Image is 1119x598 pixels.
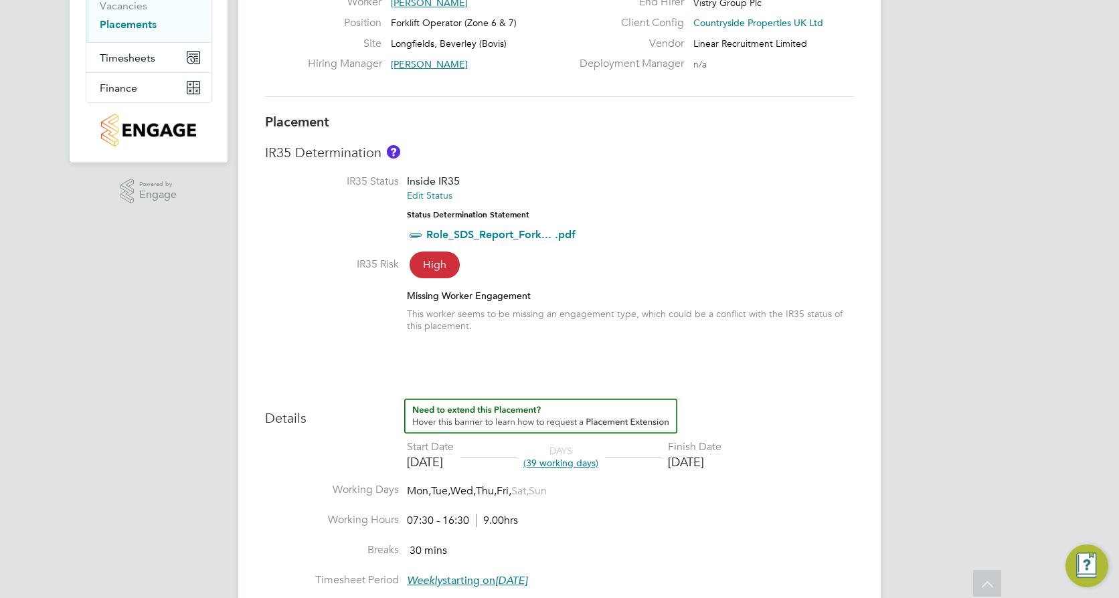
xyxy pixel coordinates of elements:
span: Timesheets [100,52,155,64]
em: Weekly [407,574,442,587]
span: High [410,252,460,278]
button: About IR35 [387,145,400,159]
a: Go to home page [86,114,211,146]
span: Engage [139,189,177,201]
span: Forklift Operator (Zone 6 & 7) [391,17,517,29]
strong: Status Determination Statement [407,210,529,219]
span: Thu, [476,484,497,498]
label: Hiring Manager [308,57,381,71]
label: Working Days [265,483,399,497]
label: Breaks [265,543,399,557]
span: Longfields, Beverley (Bovis) [391,37,507,49]
button: How to extend a Placement? [404,399,677,433]
span: 30 mins [410,544,447,557]
span: Mon, [407,484,431,498]
label: Client Config [572,16,684,30]
img: countryside-properties-logo-retina.png [101,114,195,146]
label: IR35 Status [265,175,399,189]
span: Fri, [497,484,511,498]
button: Timesheets [86,43,211,72]
span: starting on [407,574,527,587]
span: Sun [529,484,547,498]
label: Vendor [572,37,684,51]
div: DAYS [517,445,605,469]
div: Start Date [407,440,454,454]
label: Site [308,37,381,51]
span: (39 working days) [523,457,598,469]
span: n/a [693,58,707,70]
a: Powered byEngage [120,179,177,204]
a: Role_SDS_Report_Fork... .pdf [426,228,576,241]
span: Tue, [431,484,450,498]
div: This worker seems to be missing an engagement type, which could be a conflict with the IR35 statu... [407,308,854,332]
span: Countryside Properties UK Ltd [693,17,823,29]
span: Linear Recruitment Limited [693,37,807,49]
label: Working Hours [265,513,399,527]
div: 07:30 - 16:30 [407,514,518,528]
label: IR35 Risk [265,258,399,272]
a: Placements [100,18,157,31]
button: Finance [86,73,211,102]
a: Edit Status [407,189,452,201]
span: Finance [100,82,137,94]
div: Missing Worker Engagement [407,290,854,302]
div: Finish Date [668,440,721,454]
span: Powered by [139,179,177,190]
em: [DATE] [495,574,527,587]
span: 9.00hrs [476,514,518,527]
h3: IR35 Determination [265,144,854,161]
div: [DATE] [668,454,721,470]
div: [DATE] [407,454,454,470]
span: Sat, [511,484,529,498]
button: Engage Resource Center [1065,544,1108,587]
label: Position [308,16,381,30]
label: Timesheet Period [265,573,399,587]
h3: Details [265,399,854,427]
b: Placement [265,114,329,130]
label: Deployment Manager [572,57,684,71]
span: Wed, [450,484,476,498]
span: Inside IR35 [407,175,460,187]
span: [PERSON_NAME] [391,58,468,70]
